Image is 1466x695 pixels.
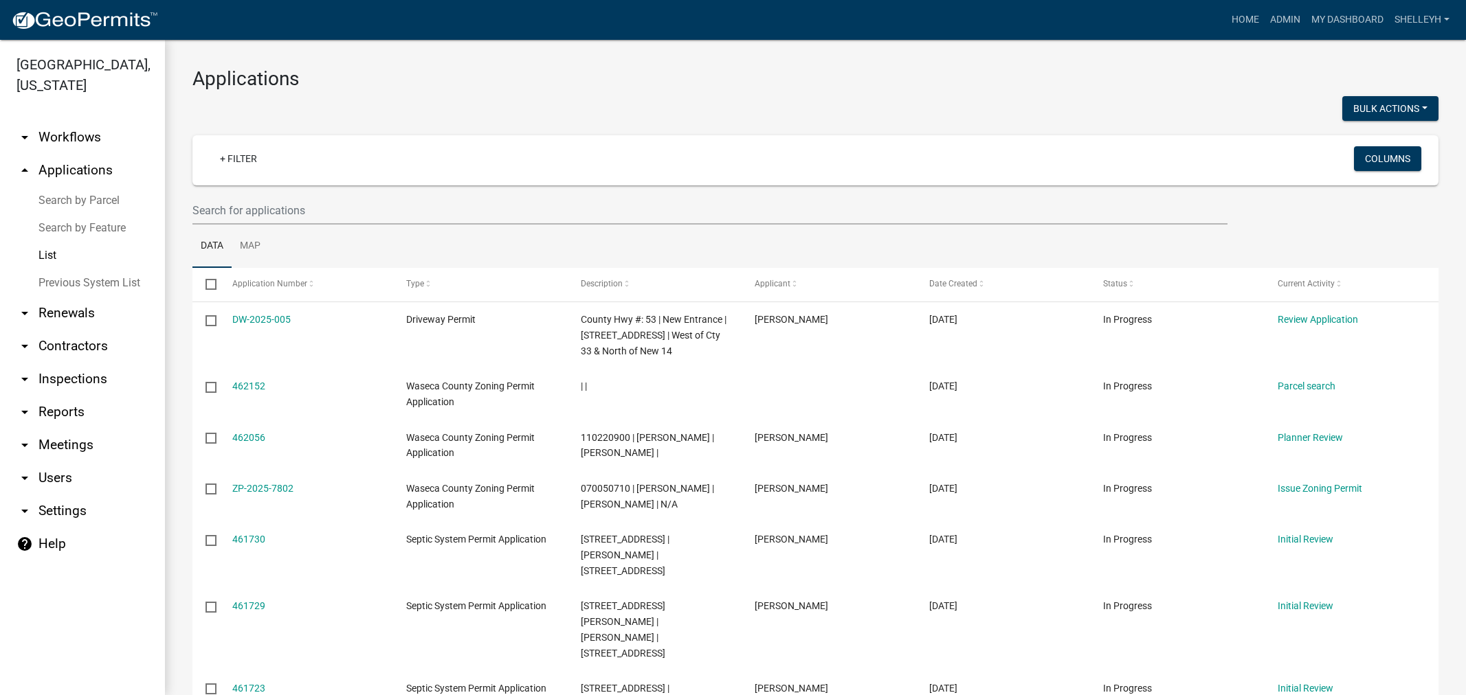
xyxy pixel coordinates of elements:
a: 461730 [232,534,265,545]
span: In Progress [1103,534,1152,545]
span: | | [581,380,587,391]
a: + Filter [209,146,268,171]
h3: Applications [192,67,1439,91]
datatable-header-cell: Description [567,268,742,301]
span: Gerald Elgin [755,432,828,443]
span: Type [406,279,424,288]
span: 070050710 | WAYNE L BARBER | SARAH J BARBER | N/A [581,483,714,510]
button: Columns [1354,146,1421,171]
span: Status [1103,279,1127,288]
i: arrow_drop_down [16,129,33,146]
span: Septic System Permit Application [406,683,546,694]
span: Current Activity [1278,279,1335,288]
i: arrow_drop_down [16,470,33,486]
span: Description [581,279,623,288]
span: Septic System Permit Application [406,534,546,545]
i: arrow_drop_up [16,162,33,179]
a: shelleyh [1389,7,1455,33]
input: Search for applications [192,196,1228,225]
a: Planner Review [1278,432,1343,443]
a: Data [192,225,232,269]
span: In Progress [1103,483,1152,494]
i: arrow_drop_down [16,338,33,354]
i: arrow_drop_down [16,404,33,420]
span: In Progress [1103,600,1152,611]
span: Waseca County Zoning Permit Application [406,432,535,459]
datatable-header-cell: Status [1090,268,1265,301]
datatable-header-cell: Application Number [219,268,393,301]
span: Phillip Schleicher [755,534,828,545]
span: County Hwy #: 53 | New Entrance | 4745 380TH AVE | West of Cty 33 & North of New 14 [581,314,726,356]
span: Application Number [232,279,307,288]
span: Waseca County Zoning Permit Application [406,380,535,407]
span: 11427 WILTON BRIDGE RD | JILLAYNE RAETZ |11427 WILTON BRIDGE RD [581,534,669,576]
span: 110220900 | GERALD A ELGIN | TAMARA A ELGIN | [581,432,714,459]
i: arrow_drop_down [16,305,33,321]
span: In Progress [1103,380,1152,391]
span: 08/10/2025 [929,600,957,611]
button: Bulk Actions [1342,96,1439,121]
span: Applicant [755,279,790,288]
span: Phillip Schleicher [755,600,828,611]
span: 08/11/2025 [929,380,957,391]
a: 462152 [232,380,265,391]
datatable-header-cell: Type [393,268,568,301]
span: Phillip Schleicher [755,683,828,694]
span: In Progress [1103,314,1152,325]
a: Admin [1265,7,1306,33]
i: arrow_drop_down [16,371,33,387]
i: arrow_drop_down [16,503,33,519]
a: Map [232,225,269,269]
span: 24460 STATE HWY 83 | FRANKLIN FLICKINGER | TORI RAIMANN |24460 STATE HWY 83 [581,600,665,658]
datatable-header-cell: Applicant [742,268,916,301]
span: In Progress [1103,432,1152,443]
a: ZP-2025-7802 [232,483,293,494]
a: 461723 [232,683,265,694]
datatable-header-cell: Current Activity [1264,268,1439,301]
span: 08/11/2025 [929,432,957,443]
a: Initial Review [1278,683,1333,694]
a: DW-2025-005 [232,314,291,325]
a: Parcel search [1278,380,1335,391]
a: Initial Review [1278,534,1333,545]
span: Sarah Barber [755,483,828,494]
span: 08/11/2025 [929,314,957,325]
span: Waseca County Zoning Permit Application [406,483,535,510]
a: Review Application [1278,314,1358,325]
span: In Progress [1103,683,1152,694]
a: My Dashboard [1306,7,1389,33]
datatable-header-cell: Select [192,268,219,301]
a: 461729 [232,600,265,611]
span: Kyle Skoglund [755,314,828,325]
i: help [16,536,33,552]
datatable-header-cell: Date Created [915,268,1090,301]
a: Home [1226,7,1265,33]
span: 08/10/2025 [929,683,957,694]
span: Date Created [929,279,977,288]
span: Driveway Permit [406,314,476,325]
span: 08/10/2025 [929,534,957,545]
a: 462056 [232,432,265,443]
a: Initial Review [1278,600,1333,611]
a: Issue Zoning Permit [1278,483,1362,494]
i: arrow_drop_down [16,437,33,453]
span: 08/11/2025 [929,483,957,494]
span: Septic System Permit Application [406,600,546,611]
